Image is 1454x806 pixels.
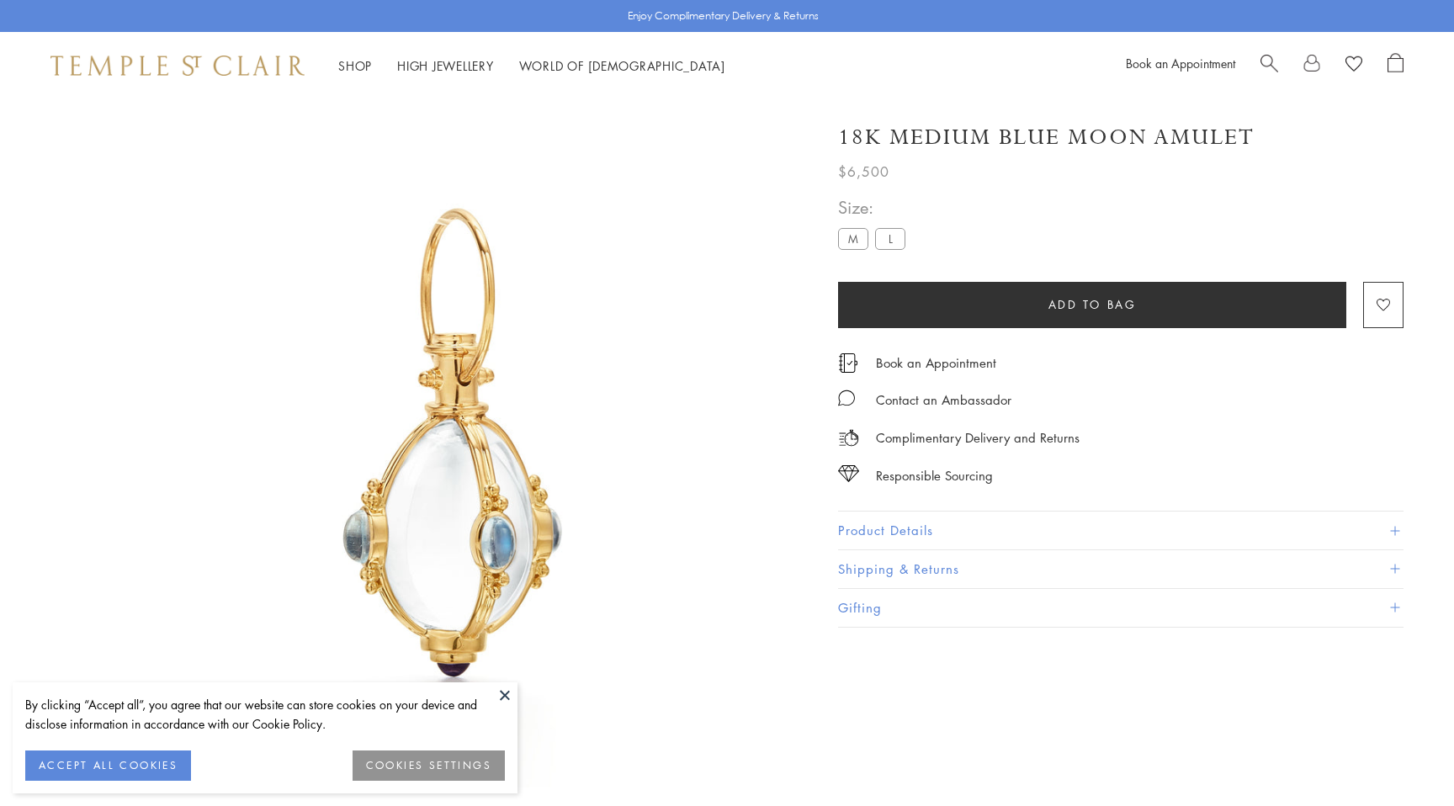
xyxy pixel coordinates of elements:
a: ShopShop [338,57,372,74]
img: icon_sourcing.svg [838,465,859,482]
img: Temple St. Clair [50,56,305,76]
img: MessageIcon-01_2.svg [838,390,855,406]
div: Responsible Sourcing [876,465,993,486]
nav: Main navigation [338,56,725,77]
button: Product Details [838,512,1404,549]
span: Add to bag [1048,295,1137,314]
a: Book an Appointment [876,353,996,372]
a: High JewelleryHigh Jewellery [397,57,494,74]
span: $6,500 [838,161,889,183]
a: Book an Appointment [1126,55,1235,72]
label: M [838,228,868,249]
button: Add to bag [838,282,1346,328]
img: icon_appointment.svg [838,353,858,373]
a: World of [DEMOGRAPHIC_DATA]World of [DEMOGRAPHIC_DATA] [519,57,725,74]
label: L [875,228,905,249]
button: ACCEPT ALL COOKIES [25,750,191,781]
button: Gifting [838,589,1404,627]
a: Open Shopping Bag [1388,53,1404,78]
p: Complimentary Delivery and Returns [876,427,1080,448]
button: Shipping & Returns [838,550,1404,588]
img: icon_delivery.svg [838,427,859,448]
a: View Wishlist [1345,53,1362,78]
h1: 18K Medium Blue Moon Amulet [838,123,1255,152]
p: Enjoy Complimentary Delivery & Returns [628,8,819,24]
img: P54801-E18BM [109,99,798,787]
span: Size: [838,194,912,221]
div: Contact an Ambassador [876,390,1011,411]
button: COOKIES SETTINGS [353,750,505,781]
div: By clicking “Accept all”, you agree that our website can store cookies on your device and disclos... [25,695,505,734]
a: Search [1260,53,1278,78]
